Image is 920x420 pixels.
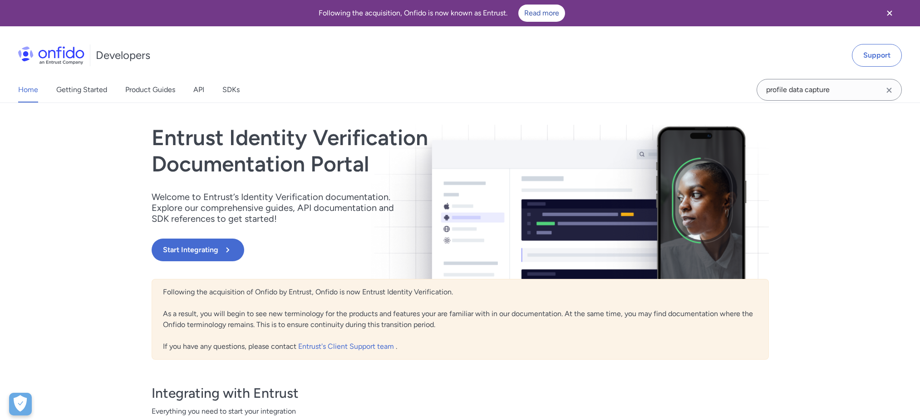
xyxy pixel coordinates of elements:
[9,393,32,415] button: Open Preferences
[152,384,769,402] h3: Integrating with Entrust
[873,2,906,24] button: Close banner
[125,77,175,103] a: Product Guides
[152,239,584,261] a: Start Integrating
[152,191,406,224] p: Welcome to Entrust’s Identity Verification documentation. Explore our comprehensive guides, API d...
[11,5,873,22] div: Following the acquisition, Onfido is now known as Entrust.
[96,48,150,63] h1: Developers
[757,79,902,101] input: Onfido search input field
[9,393,32,415] div: Cookie Preferences
[152,406,769,417] span: Everything you need to start your integration
[298,342,396,351] a: Entrust's Client Support team
[18,77,38,103] a: Home
[56,77,107,103] a: Getting Started
[518,5,565,22] a: Read more
[193,77,204,103] a: API
[884,85,895,96] svg: Clear search field button
[884,8,895,19] svg: Close banner
[18,46,84,64] img: Onfido Logo
[222,77,240,103] a: SDKs
[852,44,902,67] a: Support
[152,125,584,177] h1: Entrust Identity Verification Documentation Portal
[152,279,769,360] div: Following the acquisition of Onfido by Entrust, Onfido is now Entrust Identity Verification. As a...
[152,239,244,261] button: Start Integrating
